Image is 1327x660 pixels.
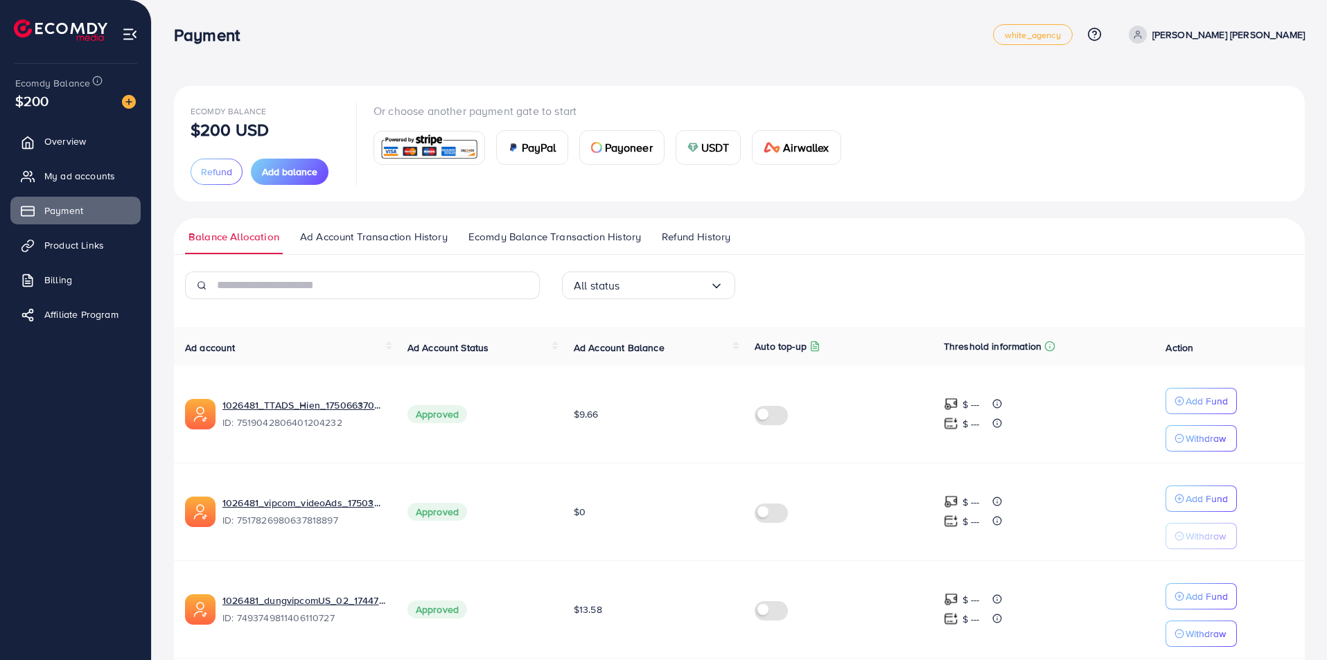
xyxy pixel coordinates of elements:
[10,231,141,259] a: Product Links
[963,513,980,530] p: $ ---
[1166,621,1237,647] button: Withdraw
[562,271,735,299] div: Search for option
[574,341,665,355] span: Ad Account Balance
[1186,625,1226,642] p: Withdraw
[944,397,958,411] img: top-up amount
[963,396,980,413] p: $ ---
[262,165,317,179] span: Add balance
[468,229,641,244] span: Ecomdy Balance Transaction History
[185,399,216,429] img: ic-ads-acc.e4c84228.svg
[44,307,118,321] span: Affiliate Program
[44,169,115,183] span: My ad accounts
[620,275,710,296] input: Search for option
[1166,583,1237,609] button: Add Fund
[1186,490,1228,507] p: Add Fund
[944,416,958,431] img: top-up amount
[44,204,83,217] span: Payment
[201,165,232,179] span: Refund
[222,594,385,625] div: <span class='underline'>1026481_dungvipcomUS_02_1744774713900</span></br>7493749811406110727
[222,611,385,625] span: ID: 7493749811406110727
[222,496,385,528] div: <span class='underline'>1026481_vipcom_videoAds_1750380509111</span></br>7517826980637818897
[222,496,385,510] a: 1026481_vipcom_videoAds_1750380509111
[378,133,480,163] img: card
[944,612,958,626] img: top-up amount
[574,275,620,296] span: All status
[944,514,958,528] img: top-up amount
[300,229,448,244] span: Ad Account Transaction History
[1152,26,1305,43] p: [PERSON_NAME] [PERSON_NAME]
[251,159,328,185] button: Add balance
[407,405,467,423] span: Approved
[579,130,665,165] a: cardPayoneer
[574,603,602,616] span: $13.58
[944,338,1042,355] p: Threshold information
[44,273,72,287] span: Billing
[10,127,141,155] a: Overview
[662,229,730,244] span: Refund History
[1186,430,1226,447] p: Withdraw
[1123,26,1305,44] a: [PERSON_NAME] [PERSON_NAME]
[1166,341,1193,355] span: Action
[963,416,980,432] p: $ ---
[222,416,385,429] span: ID: 7519042806401204232
[993,24,1073,45] a: white_agency
[574,407,599,421] span: $9.66
[605,139,653,156] span: Payoneer
[191,121,269,138] p: $200 USD
[185,594,216,625] img: ic-ads-acc.e4c84228.svg
[963,494,980,510] p: $ ---
[1005,30,1061,39] span: white_agency
[10,197,141,224] a: Payment
[10,301,141,328] a: Affiliate Program
[963,591,980,608] p: $ ---
[574,505,586,519] span: $0
[10,266,141,294] a: Billing
[222,398,385,412] a: 1026481_TTADS_Hien_1750663705167
[591,142,602,153] img: card
[188,229,279,244] span: Balance Allocation
[185,341,236,355] span: Ad account
[407,341,489,355] span: Ad Account Status
[122,26,138,42] img: menu
[1186,393,1228,409] p: Add Fund
[755,338,807,355] p: Auto top-up
[14,19,107,41] img: logo
[1186,528,1226,544] p: Withdraw
[222,513,385,527] span: ID: 7517826980637818897
[174,25,251,45] h3: Payment
[407,600,467,618] span: Approved
[764,142,780,153] img: card
[374,102,852,119] p: Or choose another payment gate to start
[222,594,385,607] a: 1026481_dungvipcomUS_02_1744774713900
[676,130,741,165] a: cardUSDT
[701,139,730,156] span: USDT
[222,398,385,430] div: <span class='underline'>1026481_TTADS_Hien_1750663705167</span></br>7519042806401204232
[1166,388,1237,414] button: Add Fund
[752,130,841,165] a: cardAirwallex
[963,611,980,627] p: $ ---
[1166,523,1237,549] button: Withdraw
[508,142,519,153] img: card
[44,134,86,148] span: Overview
[522,139,556,156] span: PayPal
[1166,425,1237,452] button: Withdraw
[1166,485,1237,512] button: Add Fund
[687,142,698,153] img: card
[191,159,243,185] button: Refund
[44,238,104,252] span: Product Links
[15,91,49,111] span: $200
[191,105,266,117] span: Ecomdy Balance
[783,139,829,156] span: Airwallex
[944,494,958,509] img: top-up amount
[185,497,216,527] img: ic-ads-acc.e4c84228.svg
[1186,588,1228,605] p: Add Fund
[407,503,467,521] span: Approved
[496,130,568,165] a: cardPayPal
[10,162,141,190] a: My ad accounts
[374,131,485,165] a: card
[944,592,958,607] img: top-up amount
[122,95,136,109] img: image
[15,76,90,90] span: Ecomdy Balance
